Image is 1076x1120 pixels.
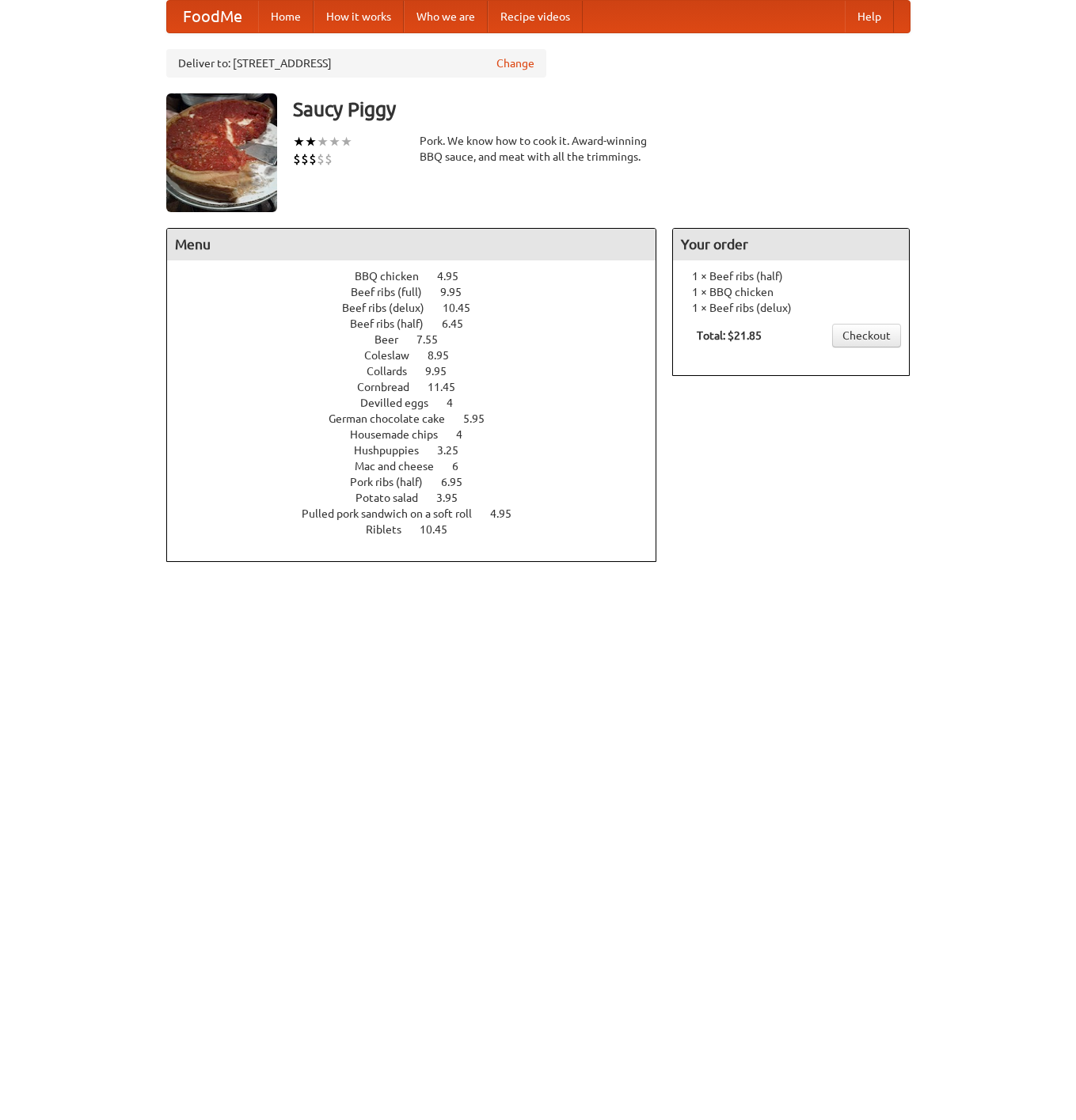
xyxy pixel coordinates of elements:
[436,492,473,504] span: 3.95
[357,381,485,393] a: Cornbread 11.45
[329,412,514,425] a: German chocolate cake 5.95
[329,412,461,425] span: German chocolate cake
[437,270,474,283] span: 4.95
[350,476,439,488] span: Pork ribs (half)
[681,268,901,284] li: 1 × Beef ribs (half)
[488,1,583,32] a: Recipe videos
[404,1,488,32] a: Who we are
[293,150,301,168] li: $
[167,229,656,260] h4: Menu
[355,492,434,504] span: Potato salad
[441,476,478,488] span: 6.95
[463,412,500,425] span: 5.95
[354,444,435,457] span: Hushpuppies
[342,302,500,314] a: Beef ribs (delux) 10.45
[305,133,317,150] li: ★
[681,300,901,316] li: 1 × Beef ribs (delux)
[329,133,340,150] li: ★
[845,1,894,32] a: Help
[355,270,488,283] a: BBQ chicken 4.95
[354,444,488,457] a: Hushpuppies 3.25
[317,150,325,168] li: $
[452,460,474,473] span: 6
[456,428,478,441] span: 4
[167,1,258,32] a: FoodMe
[440,286,477,298] span: 9.95
[425,365,462,378] span: 9.95
[832,324,901,347] a: Checkout
[355,460,488,473] a: Mac and cheese 6
[302,507,541,520] a: Pulled pork sandwich on a soft roll 4.95
[681,284,901,300] li: 1 × BBQ chicken
[355,492,487,504] a: Potato salad 3.95
[357,381,425,393] span: Cornbread
[351,286,491,298] a: Beef ribs (full) 9.95
[342,302,440,314] span: Beef ribs (delux)
[364,349,478,362] a: Coleslaw 8.95
[364,349,425,362] span: Coleslaw
[420,523,463,536] span: 10.45
[496,55,534,71] a: Change
[351,286,438,298] span: Beef ribs (full)
[340,133,352,150] li: ★
[301,150,309,168] li: $
[350,428,454,441] span: Housemade chips
[309,150,317,168] li: $
[366,523,477,536] a: Riblets 10.45
[293,133,305,150] li: ★
[293,93,911,125] h3: Saucy Piggy
[258,1,314,32] a: Home
[428,381,471,393] span: 11.45
[350,428,492,441] a: Housemade chips 4
[447,397,469,409] span: 4
[375,333,467,346] a: Beer 7.55
[490,507,527,520] span: 4.95
[314,1,404,32] a: How it works
[360,397,482,409] a: Devilled eggs 4
[443,302,486,314] span: 10.45
[697,329,762,342] b: Total: $21.85
[367,365,476,378] a: Collards 9.95
[366,523,417,536] span: Riblets
[673,229,909,260] h4: Your order
[437,444,474,457] span: 3.25
[166,93,277,212] img: angular.jpg
[355,270,435,283] span: BBQ chicken
[325,150,333,168] li: $
[375,333,414,346] span: Beer
[317,133,329,150] li: ★
[442,317,479,330] span: 6.45
[350,317,492,330] a: Beef ribs (half) 6.45
[166,49,546,78] div: Deliver to: [STREET_ADDRESS]
[360,397,444,409] span: Devilled eggs
[302,507,488,520] span: Pulled pork sandwich on a soft roll
[420,133,657,165] div: Pork. We know how to cook it. Award-winning BBQ sauce, and meat with all the trimmings.
[350,476,492,488] a: Pork ribs (half) 6.95
[416,333,454,346] span: 7.55
[367,365,423,378] span: Collards
[355,460,450,473] span: Mac and cheese
[350,317,439,330] span: Beef ribs (half)
[428,349,465,362] span: 8.95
